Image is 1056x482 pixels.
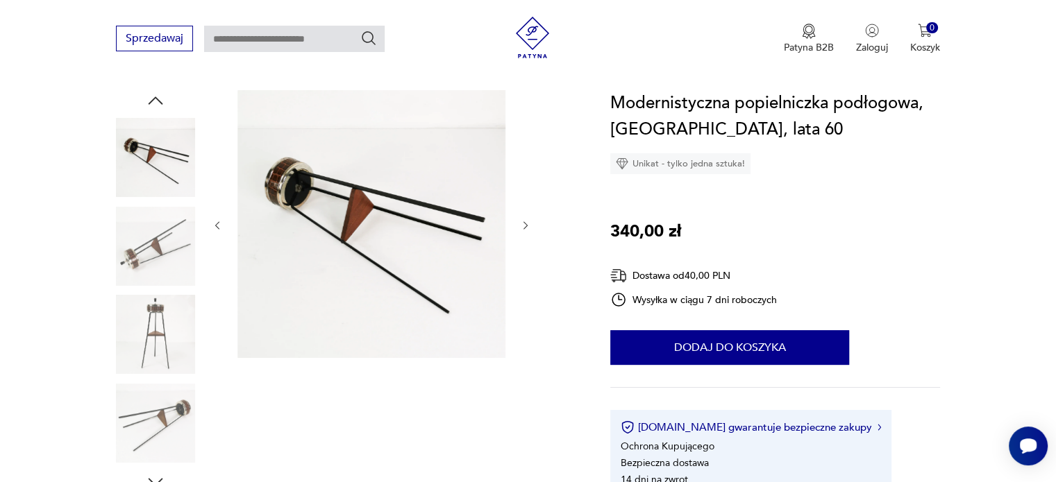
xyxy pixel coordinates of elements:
[856,41,888,54] p: Zaloguj
[616,157,628,170] img: Ikona diamentu
[926,22,938,34] div: 0
[610,330,849,365] button: Dodaj do koszyka
[856,24,888,54] button: Zaloguj
[610,267,627,284] img: Ikona dostawy
[865,24,879,37] img: Ikonka użytkownika
[116,384,195,463] img: Zdjęcie produktu Modernistyczna popielniczka podłogowa, Niemcy, lata 60
[621,440,714,453] li: Ochrona Kupującego
[1009,427,1048,465] iframe: Smartsupp widget button
[610,218,681,245] p: 340,00 zł
[237,90,505,358] img: Zdjęcie produktu Modernistyczna popielniczka podłogowa, Niemcy, lata 60
[878,424,882,431] img: Ikona strzałki w prawo
[116,35,193,44] a: Sprzedawaj
[621,456,709,470] li: Bezpieczna dostawa
[910,24,940,54] button: 0Koszyk
[621,420,881,434] button: [DOMAIN_NAME] gwarantuje bezpieczne zakupy
[116,26,193,51] button: Sprzedawaj
[610,90,940,143] h1: Modernistyczna popielniczka podłogowa, [GEOGRAPHIC_DATA], lata 60
[802,24,816,39] img: Ikona medalu
[910,41,940,54] p: Koszyk
[610,267,777,284] div: Dostawa od 40,00 PLN
[360,30,377,46] button: Szukaj
[512,17,553,58] img: Patyna - sklep z meblami i dekoracjami vintage
[116,207,195,286] img: Zdjęcie produktu Modernistyczna popielniczka podłogowa, Niemcy, lata 60
[784,41,834,54] p: Patyna B2B
[116,295,195,374] img: Zdjęcie produktu Modernistyczna popielniczka podłogowa, Niemcy, lata 60
[784,24,834,54] a: Ikona medaluPatyna B2B
[610,291,777,308] div: Wysyłka w ciągu 7 dni roboczych
[621,420,635,434] img: Ikona certyfikatu
[784,24,834,54] button: Patyna B2B
[610,153,751,174] div: Unikat - tylko jedna sztuka!
[116,118,195,197] img: Zdjęcie produktu Modernistyczna popielniczka podłogowa, Niemcy, lata 60
[918,24,932,37] img: Ikona koszyka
